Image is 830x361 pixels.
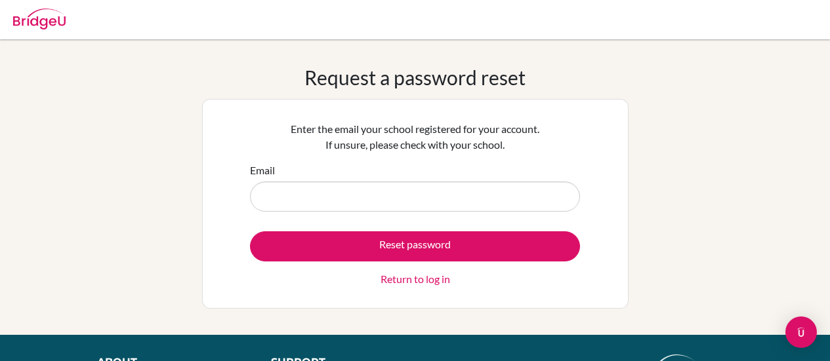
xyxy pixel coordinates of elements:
[304,66,526,89] h1: Request a password reset
[785,316,817,348] div: Open Intercom Messenger
[250,121,580,153] p: Enter the email your school registered for your account. If unsure, please check with your school.
[381,271,450,287] a: Return to log in
[250,162,275,178] label: Email
[13,9,66,29] img: Bridge-U
[250,231,580,261] button: Reset password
